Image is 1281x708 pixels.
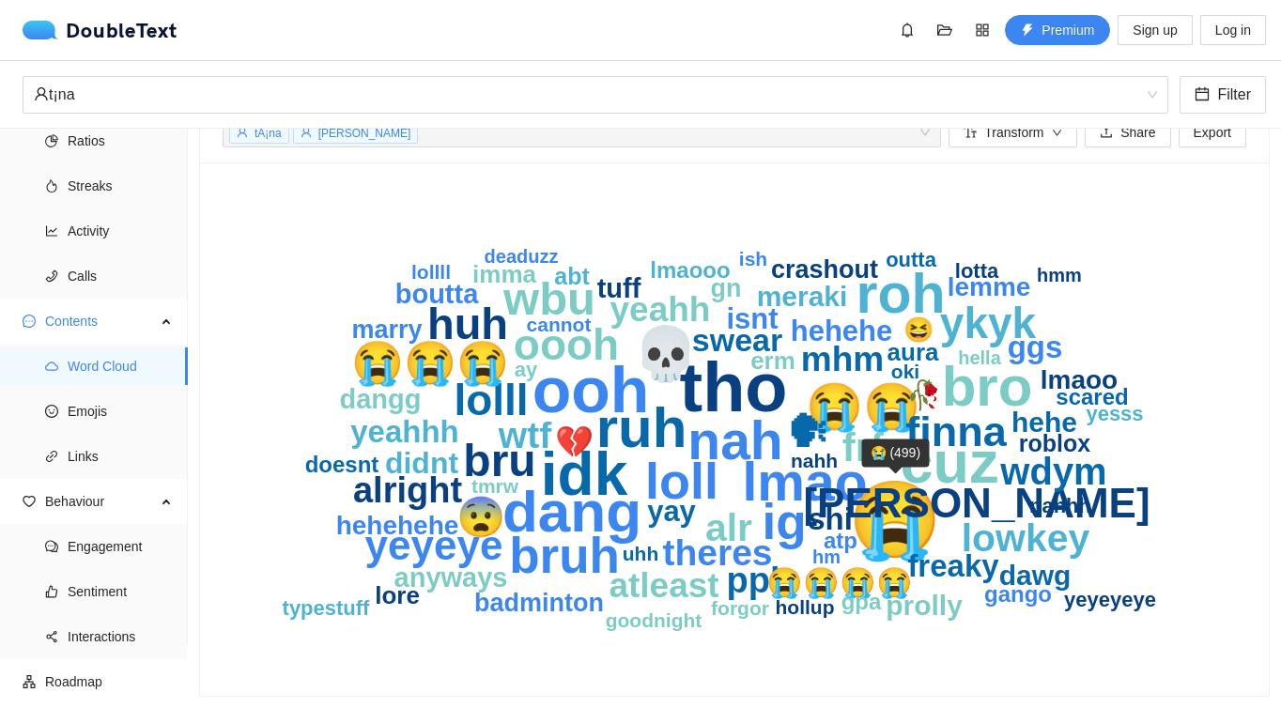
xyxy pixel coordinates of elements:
text: outta [886,248,937,271]
span: apartment [23,675,36,688]
text: erm [750,346,795,375]
span: Interactions [68,618,173,655]
span: Sentiment [68,573,173,610]
text: ppl [727,561,780,600]
text: dang [502,479,641,544]
text: 🗣 [786,408,829,456]
text: bruh [509,528,620,583]
img: logo [23,21,66,39]
text: dawg [999,560,1072,591]
text: atleast [609,566,718,605]
text: ggs [1008,330,1063,364]
span: heart [23,495,36,508]
span: Roadmap [45,663,173,700]
text: swear [692,322,782,358]
span: bell [893,23,921,38]
span: Sign up [1133,20,1177,40]
a: logoDoubleText [23,21,177,39]
span: link [45,450,58,463]
span: Emojis [68,392,173,430]
text: lolll [454,376,528,424]
text: lowkey [962,516,1090,560]
text: 😭😭😭 [351,338,510,389]
text: hm [812,546,841,567]
text: shi [808,501,853,536]
span: Ratios [68,122,173,160]
text: ig [762,494,806,549]
span: tÂ¡na [255,127,282,140]
text: lmao [742,452,867,512]
text: yeyeyeye [1064,588,1156,611]
text: 😨 [456,494,506,541]
span: appstore [968,23,996,38]
text: 💔 [555,423,594,461]
span: user [301,127,312,138]
span: [PERSON_NAME] [318,127,411,140]
span: Transform [984,122,1043,143]
button: thunderboltPremium [1005,15,1110,45]
text: dangg [340,384,422,414]
text: oooh [514,320,619,369]
text: goodnight [606,609,702,631]
text: typestuff [283,596,371,620]
text: bro [942,355,1033,418]
button: Log in [1200,15,1266,45]
span: t¡na [34,77,1157,113]
text: boutta [395,279,479,309]
span: cloud [45,360,58,373]
span: font-size [964,126,977,141]
text: deaduzz [485,246,559,267]
div: t¡na [34,77,1140,113]
span: Premium [1042,20,1094,40]
text: huh [427,299,508,348]
text: anyways [394,562,508,593]
text: roblox [1019,430,1090,456]
span: message [23,315,36,328]
text: lemme [948,272,1031,301]
text: lollll [411,261,451,283]
text: yeahhh [350,414,459,449]
span: Calls [68,257,173,295]
span: Contents [45,302,156,340]
text: abt [554,263,590,289]
text: loll [645,453,718,509]
text: atp [824,528,857,553]
text: oki [891,361,919,382]
text: ay [515,358,538,381]
text: yesss [1086,402,1143,425]
text: scared [1056,384,1128,409]
text: yay [647,495,696,528]
text: tmrw [471,475,519,497]
text: [PERSON_NAME] [803,480,1150,526]
text: wbu [502,273,595,324]
span: down [1052,128,1063,140]
span: calendar [1195,86,1210,104]
button: folder-open [930,15,960,45]
span: phone [45,269,58,283]
text: ish [739,248,767,269]
button: Sign up [1118,15,1192,45]
text: 😆 [903,315,934,345]
span: thunderbolt [1021,23,1034,38]
span: pie-chart [45,134,58,147]
text: nahh [791,450,838,471]
text: tuff [597,273,641,303]
text: hehehehe [336,511,459,540]
span: Activity [68,212,173,250]
button: Export [1179,117,1246,147]
span: fire [45,179,58,192]
span: upload [1100,126,1113,141]
span: smile [45,405,58,418]
text: hehe [1011,407,1077,438]
text: aura [887,338,939,366]
text: bru [463,436,535,485]
text: meraki [757,281,848,312]
text: gpa [841,589,882,614]
text: 😭😭 [806,379,921,435]
text: forgor [711,597,769,619]
text: lore [375,581,420,609]
span: Engagement [68,528,173,565]
span: folder-open [931,23,959,38]
text: imma [472,260,536,288]
text: 🥀 [906,378,942,412]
